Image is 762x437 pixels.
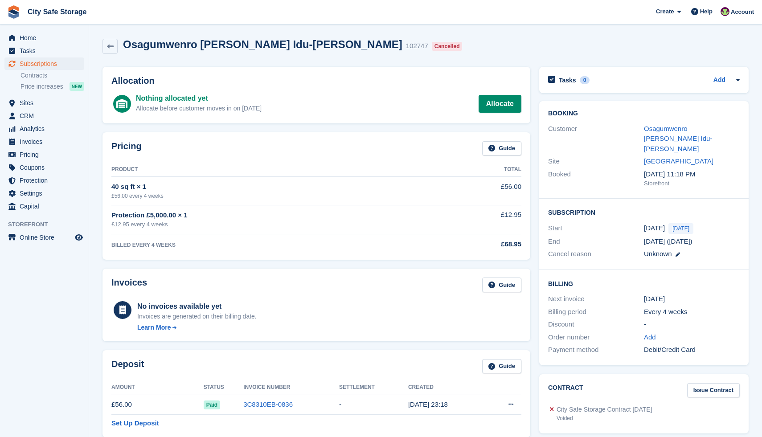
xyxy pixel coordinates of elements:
[20,231,73,244] span: Online Store
[557,414,652,422] div: Voided
[548,169,644,188] div: Booked
[111,278,147,292] h2: Invoices
[644,250,672,257] span: Unknown
[70,82,84,91] div: NEW
[644,125,712,152] a: Osagumwenro [PERSON_NAME] Idu-[PERSON_NAME]
[559,76,576,84] h2: Tasks
[4,110,84,122] a: menu
[4,200,84,212] a: menu
[123,38,402,50] h2: Osagumwenro [PERSON_NAME] Idu-[PERSON_NAME]
[136,93,262,104] div: Nothing allocated yet
[644,307,740,317] div: Every 4 weeks
[644,223,665,233] time: 2025-08-25 00:00:00 UTC
[4,231,84,244] a: menu
[20,187,73,200] span: Settings
[20,174,73,187] span: Protection
[644,294,740,304] div: [DATE]
[4,45,84,57] a: menu
[548,208,740,216] h2: Subscription
[432,42,463,51] div: Cancelled
[4,174,84,187] a: menu
[482,141,521,156] a: Guide
[111,359,144,374] h2: Deposit
[24,4,90,19] a: City Safe Storage
[20,45,73,57] span: Tasks
[20,57,73,70] span: Subscriptions
[713,75,725,86] a: Add
[644,319,740,330] div: -
[20,161,73,174] span: Coupons
[548,110,740,117] h2: Booking
[20,135,73,148] span: Invoices
[137,323,171,332] div: Learn More
[548,307,644,317] div: Billing period
[731,8,754,16] span: Account
[548,319,644,330] div: Discount
[4,32,84,44] a: menu
[548,332,644,343] div: Order number
[111,192,434,200] div: £56.00 every 4 weeks
[111,76,521,86] h2: Allocation
[111,182,434,192] div: 40 sq ft × 1
[408,400,448,408] time: 2025-08-20 22:18:51 UTC
[8,220,89,229] span: Storefront
[548,237,644,247] div: End
[482,278,521,292] a: Guide
[668,223,693,234] span: [DATE]
[4,135,84,148] a: menu
[548,345,644,355] div: Payment method
[111,241,434,249] div: BILLED EVERY 4 WEEKS
[434,177,521,205] td: £56.00
[700,7,713,16] span: Help
[644,179,740,188] div: Storefront
[20,82,84,91] a: Price increases NEW
[408,380,485,395] th: Created
[111,141,142,156] h2: Pricing
[4,187,84,200] a: menu
[482,359,521,374] a: Guide
[4,57,84,70] a: menu
[111,163,434,177] th: Product
[548,156,644,167] div: Site
[111,395,204,415] td: £56.00
[644,332,656,343] a: Add
[20,97,73,109] span: Sites
[137,323,257,332] a: Learn More
[20,82,63,91] span: Price increases
[548,383,583,398] h2: Contract
[721,7,729,16] img: Richie Miller
[137,301,257,312] div: No invoices available yet
[136,104,262,113] div: Allocate before customer moves in on [DATE]
[4,123,84,135] a: menu
[644,237,692,245] span: [DATE] ([DATE])
[4,97,84,109] a: menu
[111,380,204,395] th: Amount
[20,123,73,135] span: Analytics
[434,205,521,234] td: £12.95
[339,395,408,415] td: -
[557,405,652,414] div: City Safe Storage Contract [DATE]
[20,110,73,122] span: CRM
[479,95,521,113] a: Allocate
[548,279,740,288] h2: Billing
[20,32,73,44] span: Home
[548,249,644,259] div: Cancel reason
[243,380,339,395] th: Invoice Number
[4,148,84,161] a: menu
[548,223,644,234] div: Start
[204,400,220,409] span: Paid
[339,380,408,395] th: Settlement
[111,210,434,221] div: Protection £5,000.00 × 1
[111,418,159,429] a: Set Up Deposit
[20,148,73,161] span: Pricing
[434,239,521,249] div: £68.95
[243,400,293,408] a: 3C8310EB-0836
[137,312,257,321] div: Invoices are generated on their billing date.
[7,5,20,19] img: stora-icon-8386f47178a22dfd0bd8f6a31ec36ba5ce8667c1dd55bd0f319d3a0aa187defe.svg
[406,41,428,51] div: 102747
[4,161,84,174] a: menu
[20,200,73,212] span: Capital
[687,383,740,398] a: Issue Contract
[74,232,84,243] a: Preview store
[111,220,434,229] div: £12.95 every 4 weeks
